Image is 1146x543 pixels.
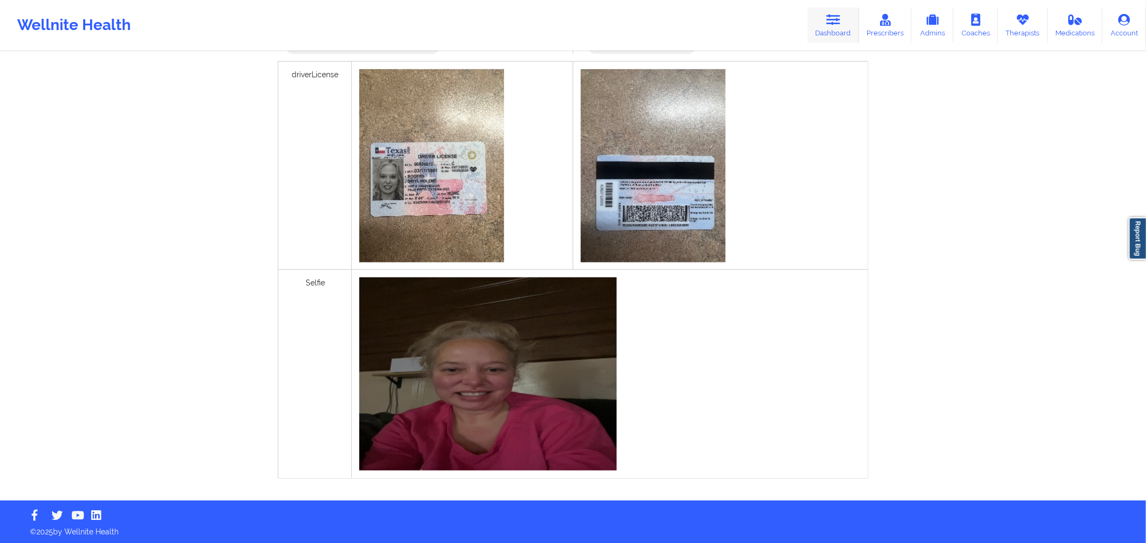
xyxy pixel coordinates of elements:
img: b9956ec4-7da5-4478-a497-baab3d21e424_SibylRogers_selfie_1738441076913.jpg [359,277,617,471]
a: Dashboard [808,8,859,43]
a: Therapists [998,8,1048,43]
a: Account [1103,8,1146,43]
a: Coaches [953,8,998,43]
a: Report Bug [1129,217,1146,260]
img: e6855354-bcc9-4d6f-87e6-5a1fa9a2b4f2_98dcae22-6cc0-4bdb-9a05-08a292d14876IMG_7820.jpeg [359,69,504,262]
div: driverLicense [278,62,352,270]
img: a4b0d0ff-62c2-486c-baf5-9e0552f888bc_68f02765-8fac-4f85-86f4-09021ab03395IMG_7821.jpeg [581,69,726,262]
a: Prescribers [859,8,912,43]
p: © 2025 by Wellnite Health [23,519,1123,537]
a: Medications [1048,8,1103,43]
a: Admins [912,8,953,43]
div: Selfie [278,270,352,478]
